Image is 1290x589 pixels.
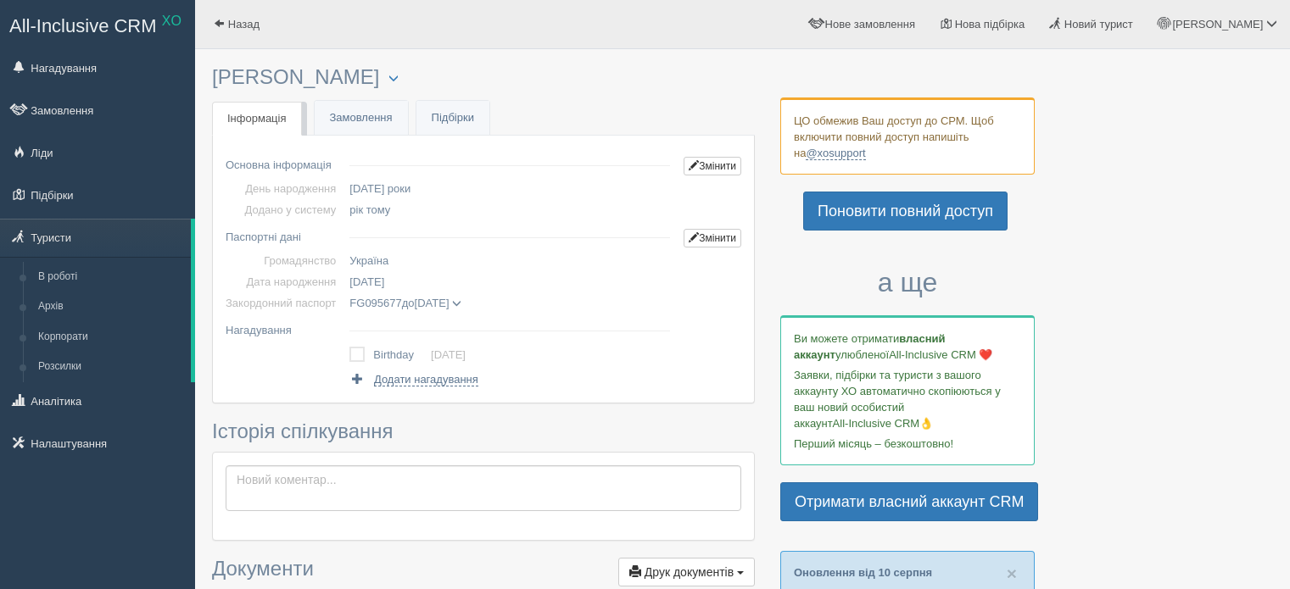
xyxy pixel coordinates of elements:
a: Змінити [684,229,741,247]
a: Змінити [684,157,741,175]
span: All-Inclusive CRM ❤️ [889,348,992,361]
span: до [349,297,461,309]
a: Інформація [212,102,302,136]
a: Додати нагадування [349,371,477,387]
h3: а ще [780,268,1035,297]
span: [DATE] [415,297,450,309]
h3: Історія спілкування [212,420,755,442]
span: [PERSON_NAME] [1172,18,1263,31]
span: All-Inclusive CRM👌 [833,417,934,430]
button: Друк документів [618,558,755,586]
a: Оновлення від 10 серпня [794,566,932,579]
td: [DATE] роки [343,178,677,199]
td: Україна [343,250,677,271]
td: Паспортні дані [226,220,343,250]
span: Новий турист [1064,18,1133,31]
span: FG095677 [349,297,401,309]
span: Інформація [227,112,287,125]
span: × [1007,564,1017,583]
p: Заявки, підбірки та туристи з вашого аккаунту ХО автоматично скопіюються у ваш новий особистий ак... [794,367,1021,431]
h3: [PERSON_NAME] [212,66,755,89]
b: власний аккаунт [794,332,946,361]
p: Перший місяць – безкоштовно! [794,436,1021,452]
td: Громадянство [226,250,343,271]
a: Архів [31,292,191,322]
a: Підбірки [416,101,489,136]
sup: XO [162,14,181,28]
span: Друк документів [645,565,734,579]
td: Дата народження [226,271,343,292]
p: Ви можете отримати улюбленої [794,331,1021,363]
a: Отримати власний аккаунт CRM [780,482,1038,521]
td: День народження [226,178,343,199]
td: Закордонний паспорт [226,292,343,314]
td: Додано у систему [226,199,343,220]
span: Нова підбірка [955,18,1025,31]
span: рік тому [349,203,390,216]
a: Замовлення [315,101,408,136]
span: Назад [228,18,260,31]
a: @xosupport [806,147,865,160]
a: В роботі [31,262,191,292]
h3: Документи [212,558,755,586]
a: Розсилки [31,352,191,382]
span: All-Inclusive CRM [9,15,157,36]
span: Нове замовлення [825,18,915,31]
a: All-Inclusive CRM XO [1,1,194,47]
div: ЦО обмежив Ваш доступ до СРМ. Щоб включити повний доступ напишіть на [780,97,1035,175]
a: Корпорати [31,322,191,353]
td: Нагадування [226,314,343,341]
td: Birthday [373,343,431,367]
button: Close [1007,564,1017,582]
td: Основна інформація [226,148,343,178]
a: [DATE] [431,348,466,361]
a: Поновити повний доступ [803,192,1008,231]
span: [DATE] [349,275,384,288]
span: Додати нагадування [374,373,478,386]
